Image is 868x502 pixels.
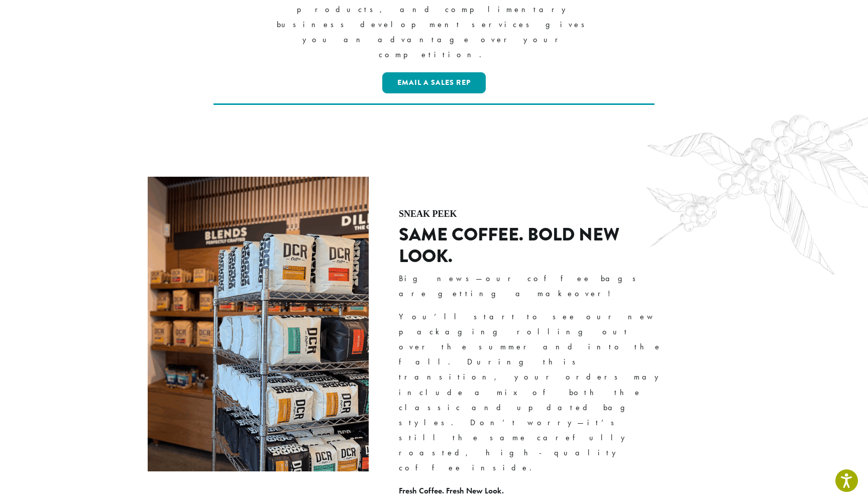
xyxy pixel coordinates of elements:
[399,309,670,475] p: You’ll start to see our new packaging rolling out over the summer and into the fall. During this ...
[399,271,670,301] p: Big news—our coffee bags are getting a makeover!
[399,485,504,496] strong: Fresh Coffee. Fresh New Look.
[399,224,670,267] h2: SAME COFFEE. BOLD NEW LOOK.
[399,209,670,220] h4: SNEAK PEEK
[382,72,486,93] a: Email a Sales Rep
